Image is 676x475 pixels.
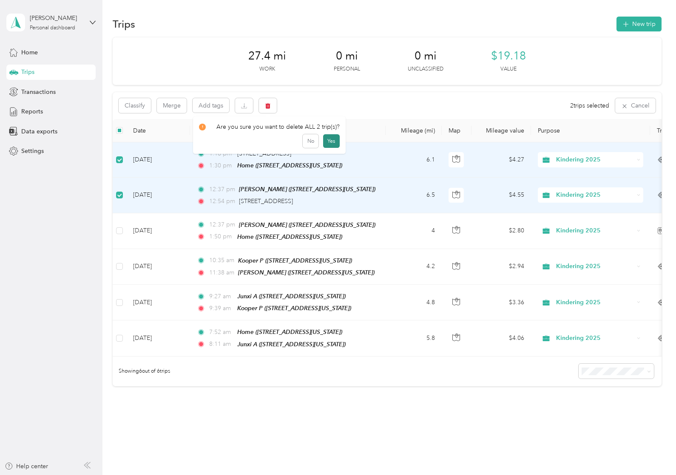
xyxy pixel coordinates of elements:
span: Kindering 2025 [556,298,634,307]
span: Junxi A ([STREET_ADDRESS][US_STATE]) [237,341,346,348]
span: 12:37 pm [209,220,235,229]
span: [PERSON_NAME] ([STREET_ADDRESS][US_STATE]) [239,221,375,228]
span: 2 trips selected [570,101,609,110]
td: 4 [386,213,442,249]
p: Value [500,65,517,73]
span: 1:30 pm [209,161,233,170]
span: 0 mi [336,49,358,63]
span: Home ([STREET_ADDRESS][US_STATE]) [237,328,342,335]
td: 4.8 [386,285,442,320]
th: Mileage (mi) [386,119,442,142]
h1: Trips [113,20,135,28]
td: 5.8 [386,320,442,356]
p: Work [259,65,275,73]
span: [STREET_ADDRESS] [239,198,293,205]
button: Help center [5,462,48,471]
span: Home ([STREET_ADDRESS][US_STATE]) [237,162,342,169]
td: [DATE] [126,178,190,213]
span: 1:50 pm [209,232,233,241]
span: 0 mi [415,49,437,63]
span: Kindering 2025 [556,190,634,200]
td: [DATE] [126,142,190,178]
td: 4.2 [386,249,442,285]
td: [DATE] [126,320,190,356]
p: Personal [334,65,360,73]
span: [PERSON_NAME] ([STREET_ADDRESS][US_STATE]) [239,186,375,192]
button: Classify [119,98,151,113]
span: Home [21,48,38,57]
span: 12:37 pm [209,185,235,194]
span: Kindering 2025 [556,334,634,343]
span: 11:38 am [209,268,234,277]
span: Kooper P ([STREET_ADDRESS][US_STATE]) [238,257,352,264]
th: Mileage value [471,119,531,142]
span: 10:35 am [209,256,234,265]
td: $4.06 [471,320,531,356]
td: 6.1 [386,142,442,178]
span: [PERSON_NAME] ([STREET_ADDRESS][US_STATE]) [238,269,375,276]
td: $2.94 [471,249,531,285]
span: 7:52 am [209,328,233,337]
span: Kindering 2025 [556,262,634,271]
div: Are you sure you want to delete ALL 2 trip(s)? [199,122,340,131]
span: Kindering 2025 [556,226,634,235]
span: $19.18 [491,49,526,63]
td: $2.80 [471,213,531,249]
td: 6.5 [386,178,442,213]
span: Showing 6 out of 6 trips [113,368,170,375]
td: $3.36 [471,285,531,320]
button: Add tags [193,98,229,113]
button: Cancel [615,98,656,113]
span: [STREET_ADDRESS] [237,150,291,157]
td: $4.27 [471,142,531,178]
div: Personal dashboard [30,25,75,31]
span: 27.4 mi [248,49,286,63]
span: 8:11 am [209,339,233,349]
td: [DATE] [126,249,190,285]
button: Yes [323,134,340,148]
iframe: Everlance-gr Chat Button Frame [628,427,676,475]
span: Settings [21,147,44,156]
button: Merge [157,98,187,113]
td: $4.55 [471,178,531,213]
th: Purpose [531,119,650,142]
td: [DATE] [126,213,190,249]
span: Kindering 2025 [556,155,634,164]
span: 9:39 am [209,304,233,313]
p: Unclassified [408,65,443,73]
button: New trip [616,17,662,31]
span: Junxi A ([STREET_ADDRESS][US_STATE]) [237,293,346,300]
td: [DATE] [126,285,190,320]
th: Map [442,119,471,142]
div: [PERSON_NAME] [30,14,83,23]
span: Trips [21,68,34,76]
button: No [303,134,318,148]
span: Transactions [21,88,56,96]
th: Locations [190,119,386,142]
span: 12:54 pm [209,197,235,206]
span: 9:27 am [209,292,233,301]
span: Reports [21,107,43,116]
span: Home ([STREET_ADDRESS][US_STATE]) [237,233,342,240]
span: 1:16 pm [209,149,233,158]
th: Date [126,119,190,142]
span: Data exports [21,127,57,136]
span: Kooper P ([STREET_ADDRESS][US_STATE]) [237,305,351,311]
